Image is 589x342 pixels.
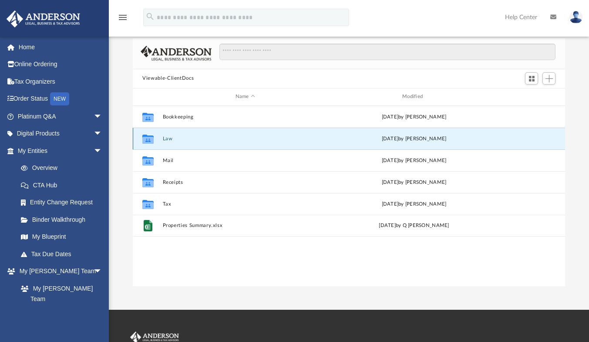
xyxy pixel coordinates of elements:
a: My [PERSON_NAME] Teamarrow_drop_down [6,263,111,280]
input: Search files and folders [219,44,555,60]
a: My Entitiesarrow_drop_down [6,142,115,159]
button: More options [522,219,542,232]
span: arrow_drop_down [94,142,111,160]
a: [PERSON_NAME] System [12,308,111,335]
a: CTA Hub [12,176,115,194]
button: Add [542,72,555,85]
button: Law [163,136,328,142]
div: Name [162,93,328,101]
div: [DATE] by [PERSON_NAME] [332,200,497,208]
a: Digital Productsarrow_drop_down [6,125,115,142]
a: Home [6,38,115,56]
button: Tax [163,201,328,207]
div: [DATE] by [PERSON_NAME] [332,113,497,121]
img: Anderson Advisors Platinum Portal [4,10,83,27]
span: arrow_drop_down [94,125,111,143]
button: Receipts [163,179,328,185]
a: My [PERSON_NAME] Team [12,280,107,308]
div: grid [133,106,565,287]
a: Platinum Q&Aarrow_drop_down [6,108,115,125]
span: arrow_drop_down [94,263,111,281]
i: menu [118,12,128,23]
div: NEW [50,92,69,105]
div: id [500,93,561,101]
a: Overview [12,159,115,177]
div: [DATE] by [PERSON_NAME] [332,156,497,164]
div: id [137,93,158,101]
button: Viewable-ClientDocs [142,74,194,82]
a: Online Ordering [6,56,115,73]
button: Mail [163,158,328,163]
button: Switch to Grid View [525,72,538,85]
a: Binder Walkthrough [12,211,115,228]
a: Order StatusNEW [6,90,115,108]
div: Modified [331,93,497,101]
a: My Blueprint [12,228,111,246]
div: [DATE] by [PERSON_NAME] [332,135,497,142]
button: Bookkeeping [163,114,328,120]
a: menu [118,17,128,23]
a: Tax Due Dates [12,245,115,263]
a: Tax Organizers [6,73,115,90]
img: User Pic [569,11,582,24]
a: Entity Change Request [12,194,115,211]
span: arrow_drop_down [94,108,111,125]
div: [DATE] by [PERSON_NAME] [332,178,497,186]
button: Properties Summary.xlsx [163,223,328,228]
div: [DATE] by Q [PERSON_NAME] [332,222,497,230]
i: search [145,12,155,21]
